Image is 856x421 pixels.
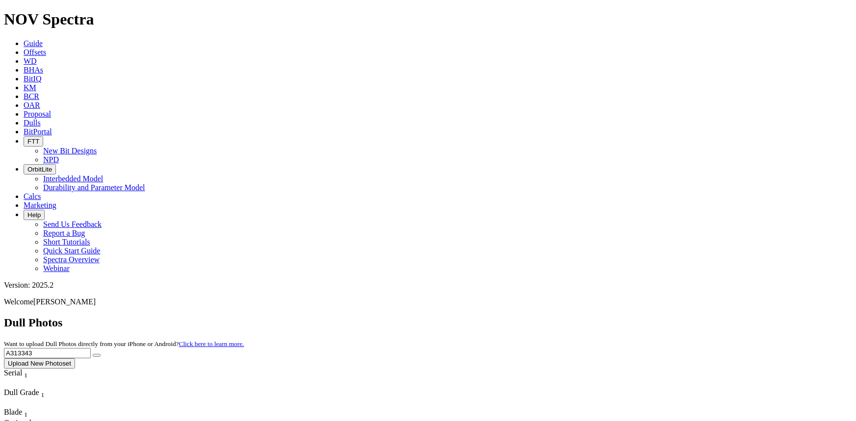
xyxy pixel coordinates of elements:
[43,147,97,155] a: New Bit Designs
[24,136,43,147] button: FTT
[27,166,52,173] span: OrbitLite
[4,369,46,388] div: Sort None
[4,10,852,28] h1: NOV Spectra
[4,388,73,399] div: Dull Grade Sort None
[4,388,73,408] div: Sort None
[24,101,40,109] a: OAR
[4,408,22,416] span: Blade
[24,83,36,92] a: KM
[4,408,38,419] div: Sort None
[43,247,100,255] a: Quick Start Guide
[27,211,41,219] span: Help
[4,358,75,369] button: Upload New Photoset
[43,238,90,246] a: Short Tutorials
[4,408,38,419] div: Blade Sort None
[24,192,41,200] a: Calcs
[24,74,41,83] a: BitIQ
[43,155,59,164] a: NPD
[24,201,56,209] a: Marketing
[24,110,51,118] a: Proposal
[24,39,43,48] a: Guide
[4,399,73,408] div: Column Menu
[24,408,27,416] span: Sort None
[24,210,45,220] button: Help
[24,369,27,377] span: Sort None
[4,369,22,377] span: Serial
[24,92,39,100] a: BCR
[4,297,852,306] p: Welcome
[24,164,56,174] button: OrbitLite
[24,127,52,136] a: BitPortal
[41,391,45,398] sub: 1
[4,316,852,329] h2: Dull Photos
[24,57,37,65] a: WD
[43,229,85,237] a: Report a Bug
[4,281,852,290] div: Version: 2025.2
[43,183,145,192] a: Durability and Parameter Model
[24,371,27,379] sub: 1
[43,255,100,264] a: Spectra Overview
[4,369,46,379] div: Serial Sort None
[4,340,244,347] small: Want to upload Dull Photos directly from your iPhone or Android?
[24,66,43,74] a: BHAs
[27,138,39,145] span: FTT
[4,388,39,396] span: Dull Grade
[179,340,244,347] a: Click here to learn more.
[33,297,96,306] span: [PERSON_NAME]
[43,220,102,228] a: Send Us Feedback
[4,348,91,358] input: Search Serial Number
[43,264,70,272] a: Webinar
[24,48,46,56] a: Offsets
[41,388,45,396] span: Sort None
[43,174,103,183] a: Interbedded Model
[24,119,41,127] a: Dulls
[24,411,27,418] sub: 1
[4,379,46,388] div: Column Menu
